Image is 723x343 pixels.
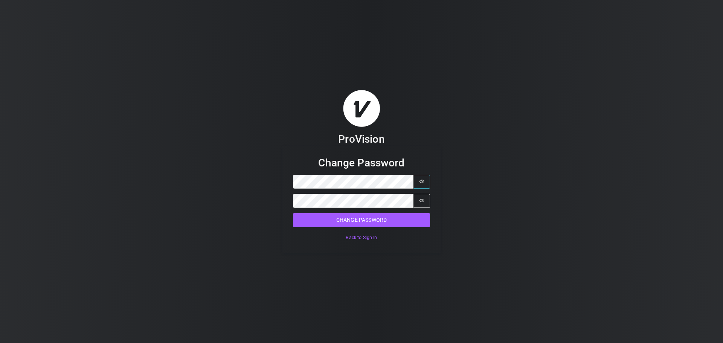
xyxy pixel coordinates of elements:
[293,156,430,169] h3: Change Password
[413,194,430,208] button: Show password
[338,133,384,146] h3: ProVision
[293,232,430,243] button: Back to Sign In
[293,213,430,227] button: Change Password
[413,175,430,189] button: Show password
